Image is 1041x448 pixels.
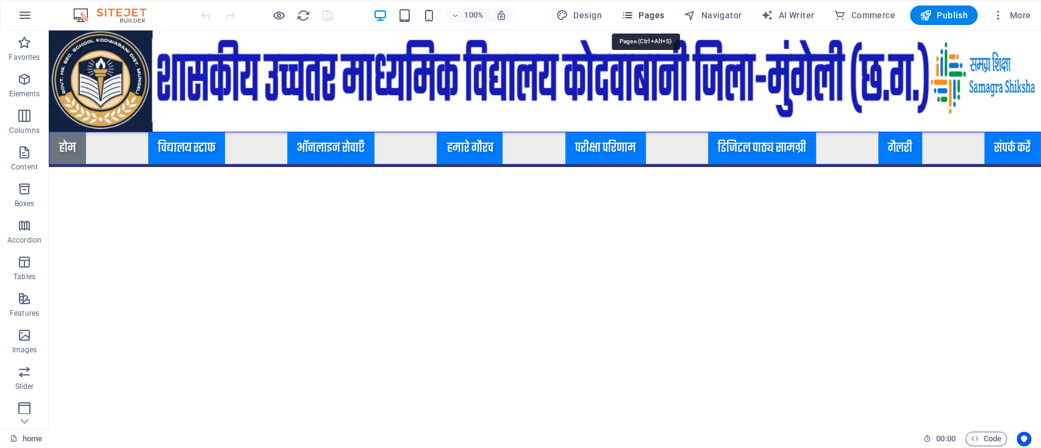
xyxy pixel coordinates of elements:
p: Boxes [15,199,35,208]
p: Elements [9,89,40,99]
span: More [992,9,1031,21]
i: On resize automatically adjust zoom level to fit chosen device. [496,10,507,21]
span: : [945,434,946,443]
p: Tables [13,272,35,282]
span: Publish [920,9,968,21]
a: Click to cancel selection. Double-click to open Pages [10,432,42,446]
p: Slider [15,382,34,391]
button: 100% [446,8,489,23]
button: Pages [617,5,669,25]
button: Publish [910,5,978,25]
button: reload [296,8,310,23]
img: Editor Logo [70,8,162,23]
span: Navigator [684,9,742,21]
p: Content [11,162,38,172]
button: Click here to leave preview mode and continue editing [271,8,286,23]
h6: Session time [923,432,956,446]
span: Commerce [834,9,895,21]
div: Design (Ctrl+Alt+Y) [551,5,607,25]
button: Code [965,432,1007,446]
span: Code [971,432,1001,446]
button: More [987,5,1036,25]
span: Design [556,9,602,21]
p: Images [12,345,37,355]
p: Favorites [9,52,40,62]
button: Design [551,5,607,25]
p: Columns [9,126,40,135]
h6: 100% [464,8,484,23]
span: Pages [621,9,664,21]
p: Accordion [7,235,41,245]
button: Navigator [679,5,746,25]
span: 00 00 [936,432,955,446]
span: AI Writer [761,9,814,21]
button: Usercentrics [1017,432,1031,446]
button: AI Writer [756,5,819,25]
button: Commerce [829,5,900,25]
i: Reload page [296,9,310,23]
p: Features [10,308,39,318]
